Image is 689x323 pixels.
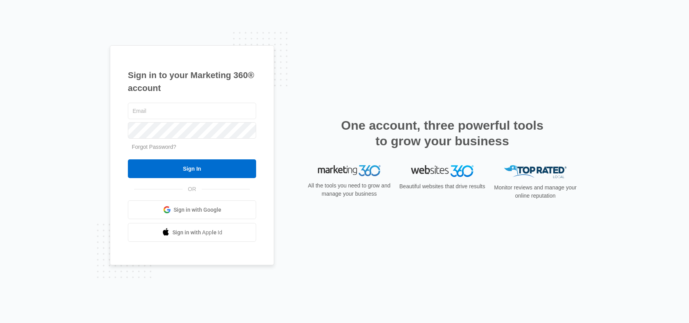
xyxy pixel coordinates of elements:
h1: Sign in to your Marketing 360® account [128,69,256,95]
a: Sign in with Google [128,200,256,219]
p: Monitor reviews and manage your online reputation [492,184,579,200]
h2: One account, three powerful tools to grow your business [339,118,546,149]
img: Websites 360 [411,165,474,177]
img: Marketing 360 [318,165,380,176]
span: OR [183,185,202,193]
img: Top Rated Local [504,165,567,178]
a: Forgot Password? [132,144,176,150]
a: Sign in with Apple Id [128,223,256,242]
input: Sign In [128,159,256,178]
input: Email [128,103,256,119]
p: All the tools you need to grow and manage your business [305,182,393,198]
span: Sign in with Apple Id [172,228,222,237]
span: Sign in with Google [174,206,221,214]
p: Beautiful websites that drive results [398,182,486,191]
